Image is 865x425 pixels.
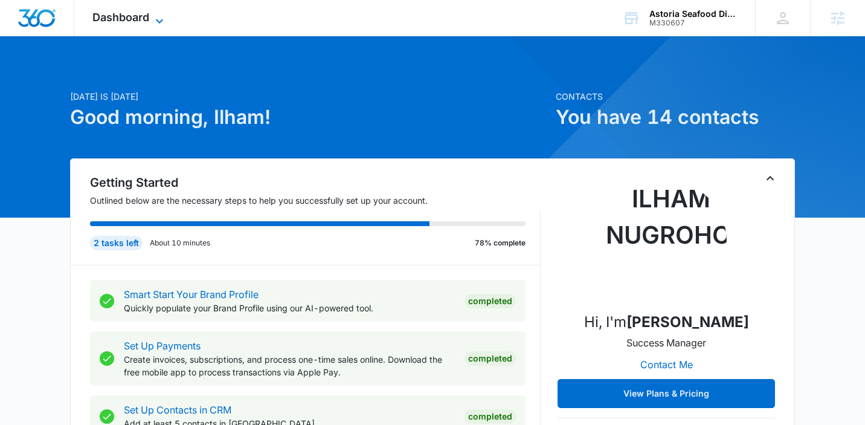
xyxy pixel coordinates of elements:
a: Set Up Payments [124,340,201,352]
a: Smart Start Your Brand Profile [124,288,259,300]
p: 78% complete [475,238,526,248]
div: Domain Overview [46,71,108,79]
a: Set Up Contacts in CRM [124,404,231,416]
h1: You have 14 contacts [556,103,795,132]
img: tab_domain_overview_orange.svg [33,70,42,80]
div: account id [649,19,738,27]
p: Create invoices, subscriptions, and process one-time sales online. Download the free mobile app t... [124,353,455,378]
img: tab_keywords_by_traffic_grey.svg [120,70,130,80]
div: Domain: [DOMAIN_NAME] [31,31,133,41]
p: Success Manager [626,336,706,350]
div: Completed [465,351,516,366]
div: 2 tasks left [90,236,143,250]
button: Toggle Collapse [763,171,777,186]
span: Dashboard [92,11,149,24]
p: Quickly populate your Brand Profile using our AI-powered tool. [124,302,455,314]
div: Completed [465,294,516,308]
p: Outlined below are the necessary steps to help you successfully set up your account. [90,194,541,207]
h2: Getting Started [90,174,541,192]
p: Hi, I'm [584,311,749,333]
strong: [PERSON_NAME] [626,313,749,331]
img: logo_orange.svg [19,19,29,29]
button: Contact Me [628,350,705,379]
div: v 4.0.25 [34,19,59,29]
p: About 10 minutes [150,238,210,248]
div: account name [649,9,738,19]
img: Ilham Nugroho [606,181,727,302]
p: [DATE] is [DATE] [70,90,548,103]
p: Contacts [556,90,795,103]
button: View Plans & Pricing [558,379,775,408]
div: Keywords by Traffic [133,71,204,79]
img: website_grey.svg [19,31,29,41]
h1: Good morning, Ilham! [70,103,548,132]
div: Completed [465,409,516,424]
